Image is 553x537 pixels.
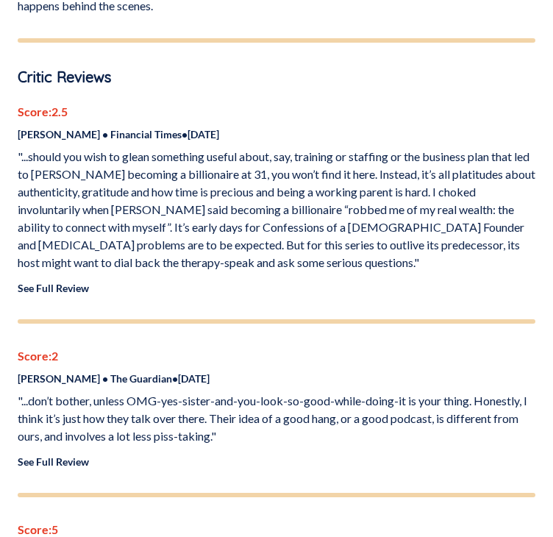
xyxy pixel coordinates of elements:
p: "...don’t bother, unless OMG-yes-sister-and-you-look-so-good-while-doing-it is your thing. Honest... [18,392,535,445]
p: Score: 2.5 [18,103,535,121]
a: See Full Review [18,455,89,468]
p: [PERSON_NAME] • Financial Times • [DATE] [18,127,535,142]
p: [PERSON_NAME] • The Guardian • [DATE] [18,371,535,386]
p: "...should you wish to glean something useful about, say, training or staffing or the business pl... [18,148,535,271]
p: Score: 2 [18,347,535,365]
a: See Full Review [18,282,89,294]
p: Critic Reviews [18,66,535,88]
